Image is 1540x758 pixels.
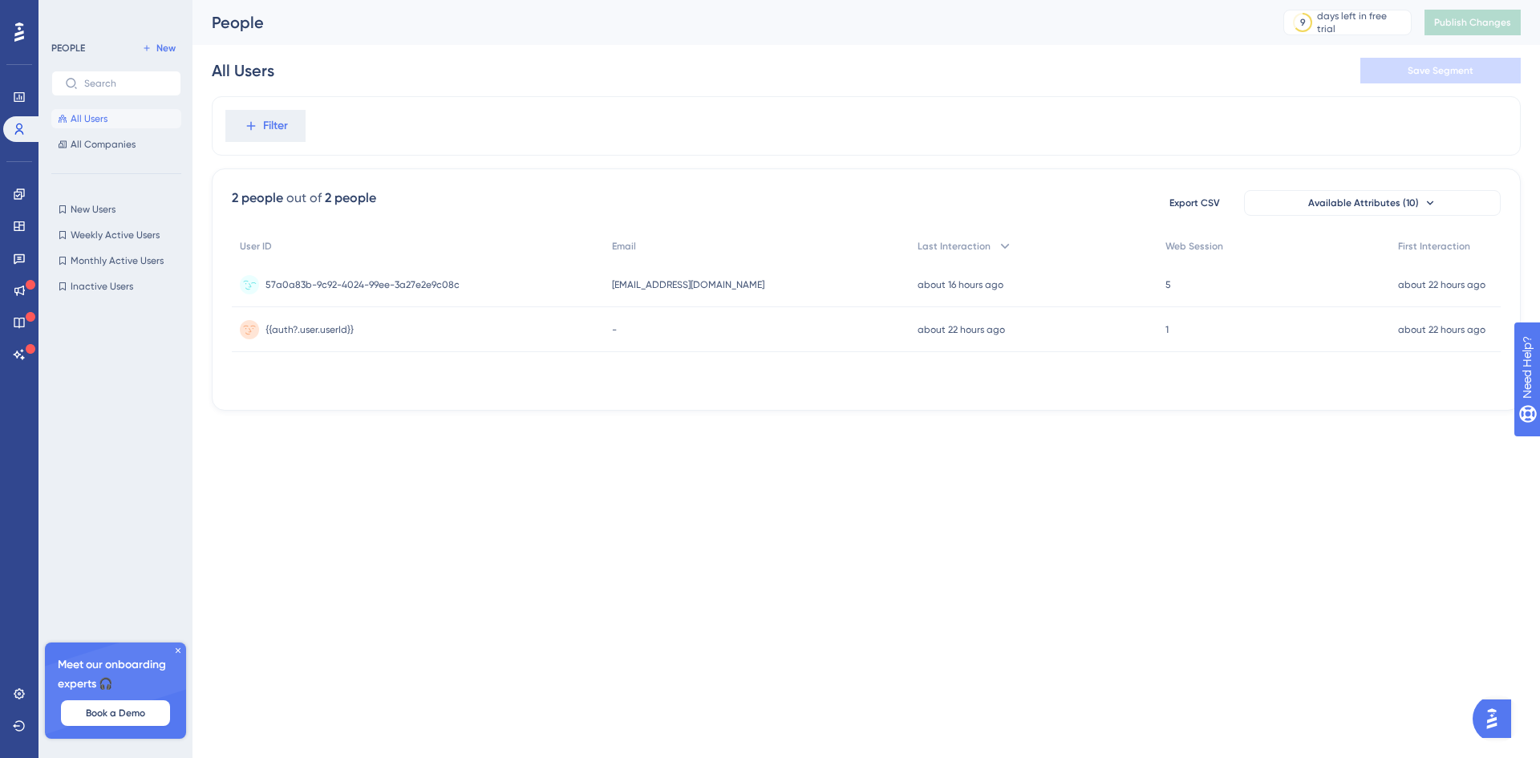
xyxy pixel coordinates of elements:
div: All Users [212,59,274,82]
span: First Interaction [1398,240,1470,253]
span: [EMAIL_ADDRESS][DOMAIN_NAME] [612,278,764,291]
button: Weekly Active Users [51,225,181,245]
span: 1 [1165,323,1169,336]
span: Last Interaction [918,240,991,253]
span: All Companies [71,138,136,151]
span: Web Session [1165,240,1223,253]
span: Meet our onboarding experts 🎧 [58,655,173,694]
span: Book a Demo [86,707,145,719]
span: Publish Changes [1434,16,1511,29]
button: All Users [51,109,181,128]
time: about 16 hours ago [918,279,1003,290]
div: 2 people [232,188,283,208]
span: New [156,42,176,55]
button: Book a Demo [61,700,170,726]
span: User ID [240,240,272,253]
div: PEOPLE [51,42,85,55]
div: 2 people [325,188,376,208]
button: Monthly Active Users [51,251,181,270]
div: People [212,11,1243,34]
span: Save Segment [1408,64,1473,77]
button: Save Segment [1360,58,1521,83]
span: Inactive Users [71,280,133,293]
span: Filter [263,116,288,136]
time: about 22 hours ago [1398,324,1485,335]
span: {{auth?.user.userId}} [265,323,354,336]
button: Export CSV [1154,190,1234,216]
div: 9 [1300,16,1306,29]
div: out of [286,188,322,208]
button: Available Attributes (10) [1244,190,1501,216]
button: Publish Changes [1424,10,1521,35]
div: days left in free trial [1317,10,1406,35]
span: Export CSV [1169,197,1220,209]
span: Monthly Active Users [71,254,164,267]
span: - [612,323,617,336]
span: New Users [71,203,115,216]
button: New Users [51,200,181,219]
time: about 22 hours ago [918,324,1005,335]
button: All Companies [51,135,181,154]
span: Available Attributes (10) [1308,197,1419,209]
span: Need Help? [38,4,100,23]
span: 5 [1165,278,1171,291]
span: Weekly Active Users [71,229,160,241]
button: Filter [225,110,306,142]
button: Inactive Users [51,277,181,296]
iframe: UserGuiding AI Assistant Launcher [1473,695,1521,743]
span: 57a0a83b-9c92-4024-99ee-3a27e2e9c08c [265,278,460,291]
span: All Users [71,112,107,125]
input: Search [84,78,168,89]
span: Email [612,240,636,253]
button: New [136,39,181,58]
time: about 22 hours ago [1398,279,1485,290]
